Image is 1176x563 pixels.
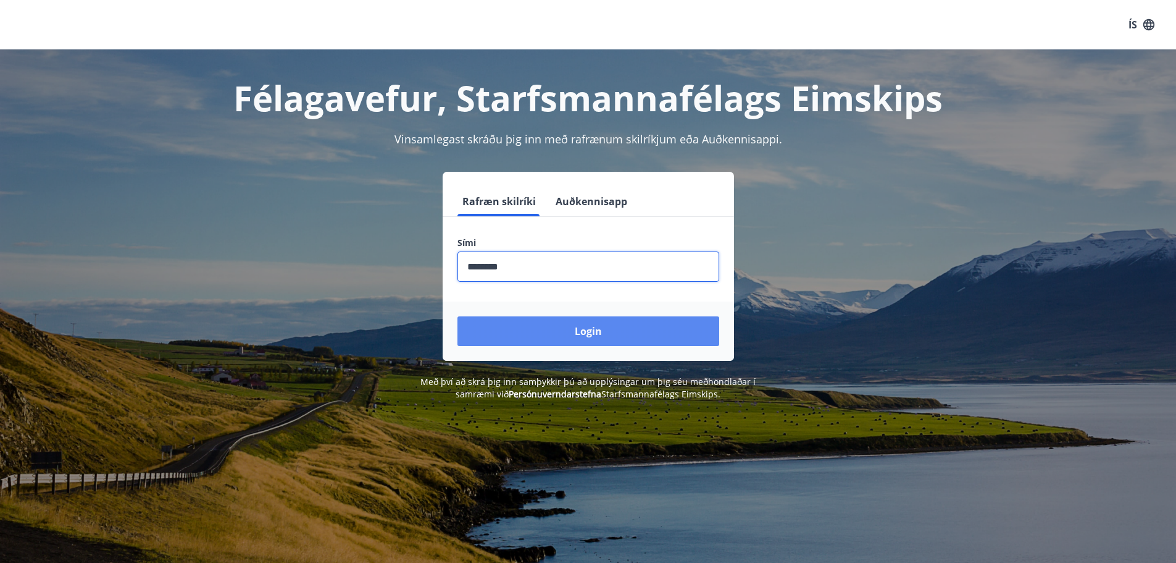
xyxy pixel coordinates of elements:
[457,187,541,216] button: Rafræn skilríki
[509,388,601,400] a: Persónuverndarstefna
[420,376,756,400] span: Með því að skrá þig inn samþykkir þú að upplýsingar um þig séu meðhöndlaðar í samræmi við Starfsm...
[394,132,782,146] span: Vinsamlegast skráðu þig inn með rafrænum skilríkjum eða Auðkennisappi.
[159,74,1018,121] h1: Félagavefur, Starfsmannafélags Eimskips
[457,237,719,249] label: Sími
[1122,14,1161,36] button: ÍS
[551,187,632,216] button: Auðkennisapp
[457,316,719,346] button: Login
